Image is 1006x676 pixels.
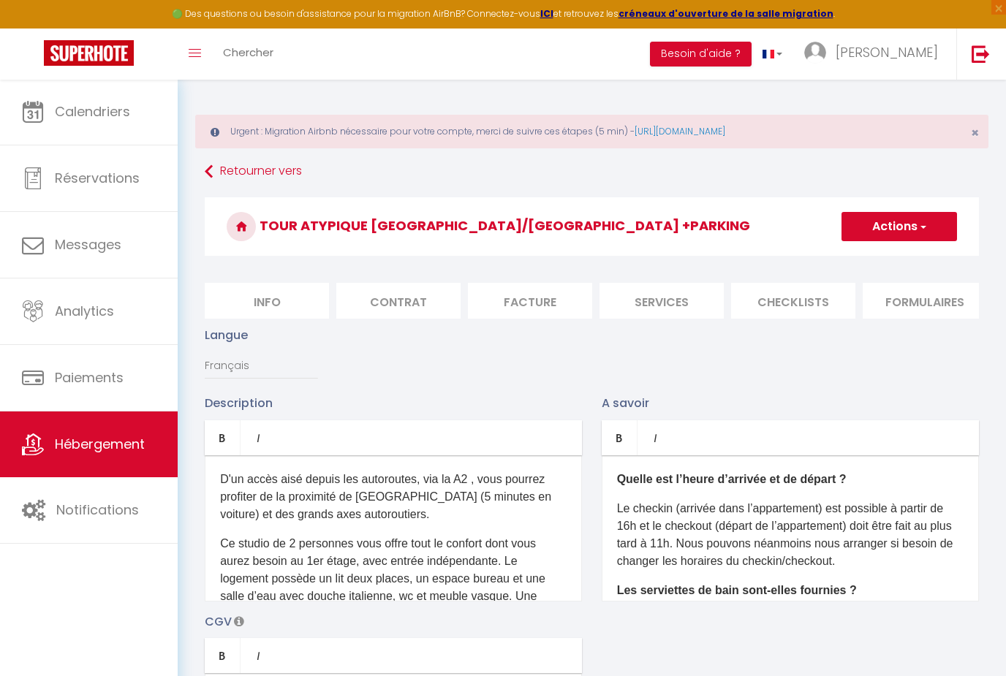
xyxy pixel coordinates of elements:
span: [PERSON_NAME] [836,43,938,61]
a: Bold [602,420,638,455]
a: Retourner vers [205,159,979,185]
img: logout [972,45,990,63]
b: Les serviettes de bain sont-elles fournies ? [617,584,857,596]
button: Besoin d'aide ? [650,42,752,67]
p: D'un accès aisé depuis les autoroutes, via la A2 , vous pourrez profiter de la proximité de [GEOG... [220,471,567,523]
span: Messages [55,235,121,254]
h3: Tour atypique [GEOGRAPHIC_DATA]/[GEOGRAPHIC_DATA] +parking [205,197,979,256]
a: ICI [540,7,553,20]
li: Facture [468,283,592,319]
a: créneaux d'ouverture de la salle migration [619,7,833,20]
a: [URL][DOMAIN_NAME] [635,125,725,137]
button: Actions [842,212,957,241]
a: Italic [241,420,276,455]
span: Notifications [56,501,139,519]
button: Ouvrir le widget de chat LiveChat [12,6,56,50]
span: Analytics [55,302,114,320]
b: Quelle est l’heure d’arrivée et de départ ? [617,473,847,485]
a: Italic [241,638,276,673]
span: Calendriers [55,102,130,121]
a: Italic [638,420,673,455]
a: Bold [205,420,241,455]
p: A savoir [602,394,979,412]
img: ... [804,42,826,64]
span: Paiements [55,368,124,387]
span: Hébergement [55,435,145,453]
div: Urgent : Migration Airbnb nécessaire pour votre compte, merci de suivre ces étapes (5 min) - [195,115,988,148]
li: Services [600,283,724,319]
span: Chercher [223,45,273,60]
span: Réservations [55,169,140,187]
li: Formulaires [863,283,987,319]
p: Le checkin (arrivée dans l’appartement) est possible à partir de 16h et le checkout (départ de l’... [617,500,964,570]
label: Langue [205,326,248,344]
p: Description [205,394,582,412]
span: × [971,124,979,142]
li: Info [205,283,329,319]
a: Bold [205,638,241,673]
a: ... [PERSON_NAME] [793,29,956,80]
button: Close [971,126,979,140]
li: Checklists [731,283,855,319]
p: CGV [205,612,582,631]
a: Chercher [212,29,284,80]
li: Contrat [336,283,461,319]
img: Super Booking [44,40,134,66]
